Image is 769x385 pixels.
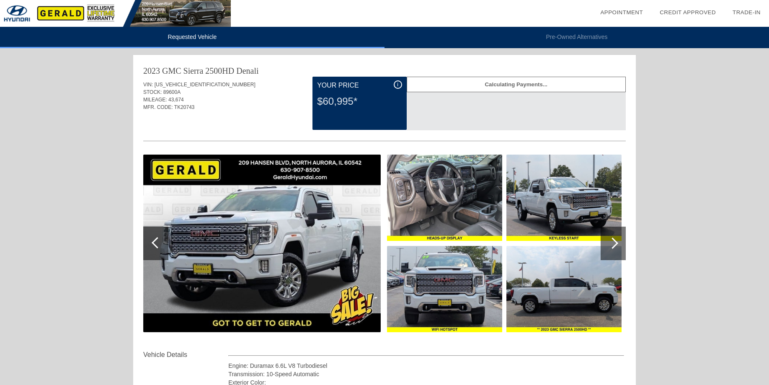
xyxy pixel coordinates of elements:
[155,82,255,88] span: [US_VEHICLE_IDENTIFICATION_NUMBER]
[143,97,167,103] span: MILEAGE:
[506,155,622,241] img: Used-2023-GMC-Sierra2500HD-Denali-ID23914375069-aHR0cDovL2ltYWdlcy51bml0c2ludmVudG9yeS5jb20vdXBsb...
[317,90,402,112] div: $60,995*
[143,116,626,129] div: Quoted on [DATE] 3:31:18 PM
[384,27,769,48] li: Pre-Owned Alternatives
[143,82,153,88] span: VIN:
[600,9,643,16] a: Appointment
[397,82,398,88] span: i
[143,155,381,332] img: Used-2023-GMC-Sierra2500HD-Denali-ID23914375060-aHR0cDovL2ltYWdlcy51bml0c2ludmVudG9yeS5jb20vdXBsb...
[387,155,502,241] img: Used-2023-GMC-Sierra2500HD-Denali-ID23914375063-aHR0cDovL2ltYWdlcy51bml0c2ludmVudG9yeS5jb20vdXBsb...
[228,362,624,370] div: Engine: Duramax 6.6L V8 Turbodiesel
[236,65,258,77] div: Denali
[143,350,228,360] div: Vehicle Details
[143,104,173,110] span: MFR. CODE:
[506,246,622,332] img: Used-2023-GMC-Sierra2500HD-Denali-ID23914375072-aHR0cDovL2ltYWdlcy51bml0c2ludmVudG9yeS5jb20vdXBsb...
[143,65,234,77] div: 2023 GMC Sierra 2500HD
[168,97,184,103] span: 43,674
[143,89,162,95] span: STOCK:
[163,89,181,95] span: 89600A
[660,9,716,16] a: Credit Approved
[407,77,626,92] div: Calculating Payments...
[733,9,761,16] a: Trade-In
[228,370,624,378] div: Transmission: 10-Speed Automatic
[387,246,502,332] img: Used-2023-GMC-Sierra2500HD-Denali-ID23914375066-aHR0cDovL2ltYWdlcy51bml0c2ludmVudG9yeS5jb20vdXBsb...
[317,80,402,90] div: Your Price
[174,104,195,110] span: TK20743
